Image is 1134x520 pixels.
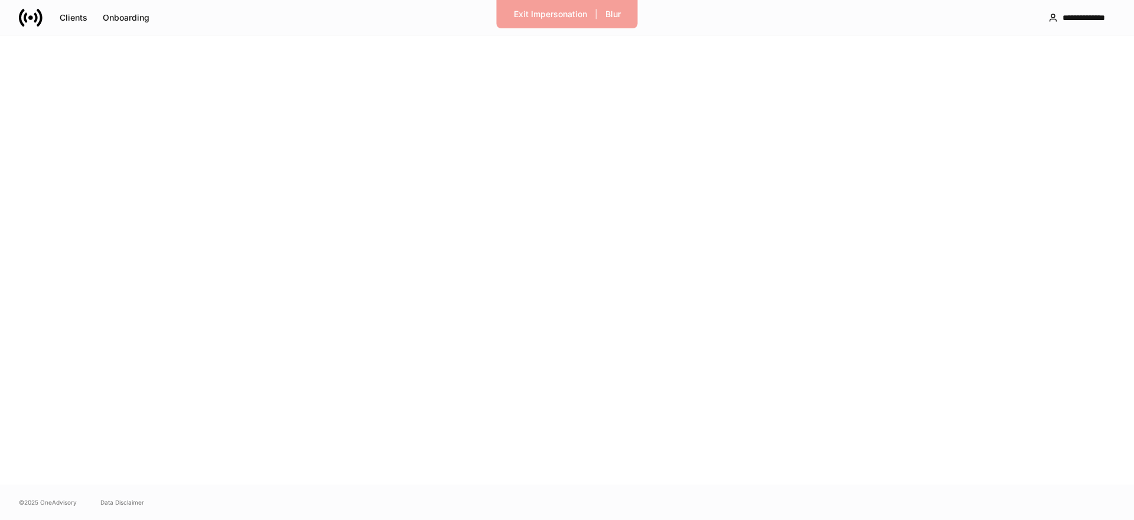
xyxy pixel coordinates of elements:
button: Onboarding [95,8,157,27]
button: Blur [598,5,628,24]
button: Exit Impersonation [506,5,595,24]
div: Onboarding [103,14,149,22]
span: © 2025 OneAdvisory [19,498,77,507]
div: Clients [60,14,87,22]
button: Clients [52,8,95,27]
div: Blur [605,10,621,18]
div: Exit Impersonation [514,10,587,18]
a: Data Disclaimer [100,498,144,507]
